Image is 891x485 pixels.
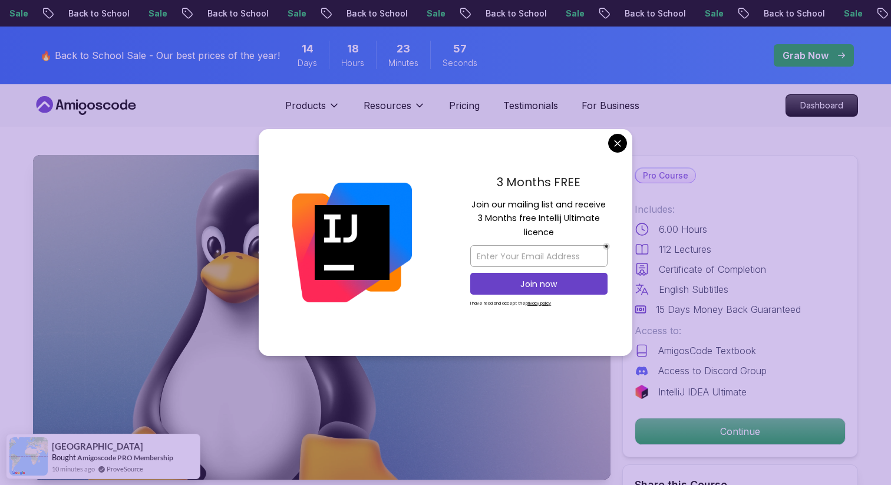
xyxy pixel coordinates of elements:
[808,8,846,19] p: Sale
[659,262,766,276] p: Certificate of Completion
[285,98,326,113] p: Products
[635,385,649,399] img: jetbrains logo
[659,222,707,236] p: 6.00 Hours
[453,41,467,57] span: 57 Seconds
[52,453,76,462] span: Bought
[635,418,846,445] button: Continue
[659,282,728,296] p: English Subtitles
[364,98,411,113] p: Resources
[669,8,707,19] p: Sale
[77,453,173,462] a: Amigoscode PRO Membership
[171,8,252,19] p: Back to School
[659,242,711,256] p: 112 Lectures
[252,8,289,19] p: Sale
[635,202,846,216] p: Includes:
[40,48,280,62] p: 🔥 Back to School Sale - Our best prices of the year!
[636,169,695,183] p: Pro Course
[658,364,767,378] p: Access to Discord Group
[450,8,530,19] p: Back to School
[786,95,857,116] p: Dashboard
[786,94,858,117] a: Dashboard
[658,385,747,399] p: IntelliJ IDEA Ultimate
[635,324,846,338] p: Access to:
[311,8,391,19] p: Back to School
[589,8,669,19] p: Back to School
[783,48,829,62] p: Grab Now
[52,441,143,451] span: [GEOGRAPHIC_DATA]
[443,57,477,69] span: Seconds
[107,464,143,474] a: ProveSource
[113,8,150,19] p: Sale
[32,8,113,19] p: Back to School
[9,437,48,476] img: provesource social proof notification image
[397,41,410,57] span: 23 Minutes
[285,98,340,122] button: Products
[52,464,95,474] span: 10 minutes ago
[582,98,639,113] a: For Business
[658,344,756,358] p: AmigosCode Textbook
[635,418,845,444] p: Continue
[298,57,317,69] span: Days
[449,98,480,113] a: Pricing
[388,57,418,69] span: Minutes
[503,98,558,113] a: Testimonials
[341,57,364,69] span: Hours
[302,41,313,57] span: 14 Days
[347,41,359,57] span: 18 Hours
[391,8,428,19] p: Sale
[364,98,425,122] button: Resources
[530,8,567,19] p: Sale
[656,302,801,316] p: 15 Days Money Back Guaranteed
[728,8,808,19] p: Back to School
